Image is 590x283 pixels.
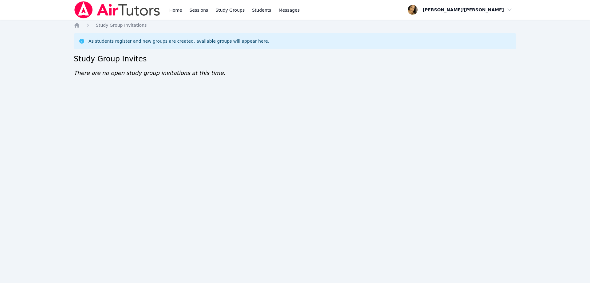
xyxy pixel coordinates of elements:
[88,38,269,44] div: As students register and new groups are created, available groups will appear here.
[74,54,516,64] h2: Study Group Invites
[279,7,300,13] span: Messages
[96,22,147,28] a: Study Group Invitations
[74,70,225,76] span: There are no open study group invitations at this time.
[74,22,516,28] nav: Breadcrumb
[74,1,161,18] img: Air Tutors
[96,23,147,28] span: Study Group Invitations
